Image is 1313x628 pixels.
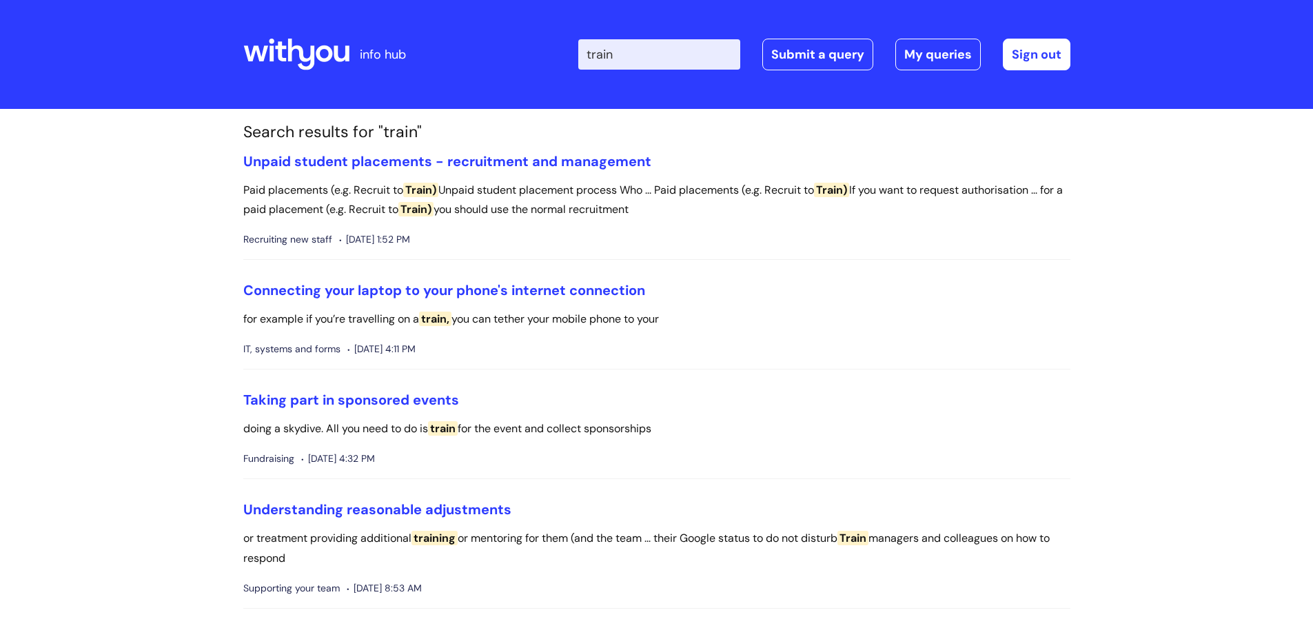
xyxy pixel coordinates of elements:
p: info hub [360,43,406,65]
a: Understanding reasonable adjustments [243,500,511,518]
input: Search [578,39,740,70]
p: Paid placements (e.g. Recruit to Unpaid student placement process Who ... Paid placements (e.g. R... [243,181,1070,221]
a: My queries [895,39,981,70]
a: Connecting your laptop to your phone's internet connection [243,281,645,299]
span: Supporting your team [243,580,340,597]
a: Submit a query [762,39,873,70]
span: Train) [814,183,849,197]
span: training [411,531,458,545]
span: Train [837,531,868,545]
span: Recruiting new staff [243,231,332,248]
h1: Search results for "train" [243,123,1070,142]
span: [DATE] 1:52 PM [339,231,410,248]
span: train [428,421,458,436]
span: train, [419,312,451,326]
span: Train) [398,202,434,216]
span: IT, systems and forms [243,341,340,358]
a: Unpaid student placements - recruitment and management [243,152,651,170]
div: | - [578,39,1070,70]
span: Fundraising [243,450,294,467]
p: or treatment providing additional or mentoring for them (and the team ... their Google status to ... [243,529,1070,569]
p: doing a skydive. All you need to do is for the event and collect sponsorships [243,419,1070,439]
p: for example if you’re travelling on a you can tether your mobile phone to your [243,310,1070,330]
a: Taking part in sponsored events [243,391,459,409]
span: [DATE] 4:32 PM [301,450,375,467]
span: Train) [403,183,438,197]
span: [DATE] 4:11 PM [347,341,416,358]
a: Sign out [1003,39,1070,70]
span: [DATE] 8:53 AM [347,580,422,597]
